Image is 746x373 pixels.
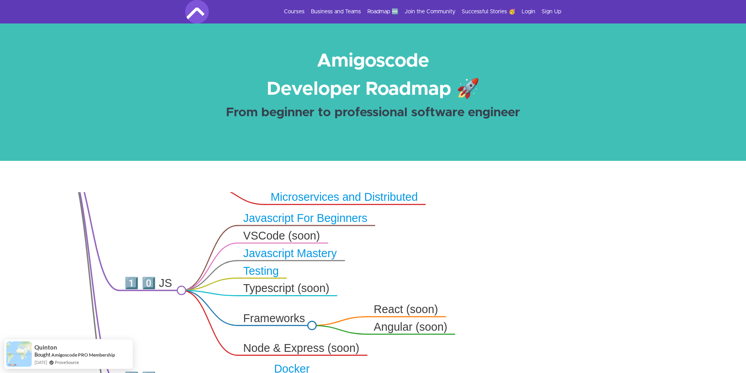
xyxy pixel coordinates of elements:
[125,276,176,290] div: 1️⃣ 0️⃣ JS
[374,303,439,317] div: React (soon)
[243,265,279,277] a: Testing
[462,8,515,16] a: Successful Stories 🥳
[522,8,535,16] a: Login
[284,8,305,16] a: Courses
[55,359,79,366] a: ProveSource
[243,312,306,326] div: Frameworks
[51,352,115,358] a: Amigoscode PRO Membership
[271,191,418,203] a: Microservices and Distributed
[34,344,57,351] span: Quinton
[311,8,361,16] a: Business and Teams
[243,212,367,224] a: Javascript For Beginners
[405,8,455,16] a: Join the Community
[367,8,398,16] a: Roadmap 🆕
[243,341,360,355] div: Node & Express (soon)
[374,320,448,334] div: Angular (soon)
[34,351,51,358] span: Bought
[34,359,47,366] span: [DATE]
[243,247,337,259] a: Javascript Mastery
[542,8,561,16] a: Sign Up
[226,106,520,119] strong: From beginner to professional software engineer
[243,282,330,296] div: Typescript (soon)
[6,341,32,367] img: provesource social proof notification image
[267,80,480,99] strong: Developer Roadmap 🚀
[317,52,429,70] strong: Amigoscode
[243,229,321,243] div: VSCode (soon)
